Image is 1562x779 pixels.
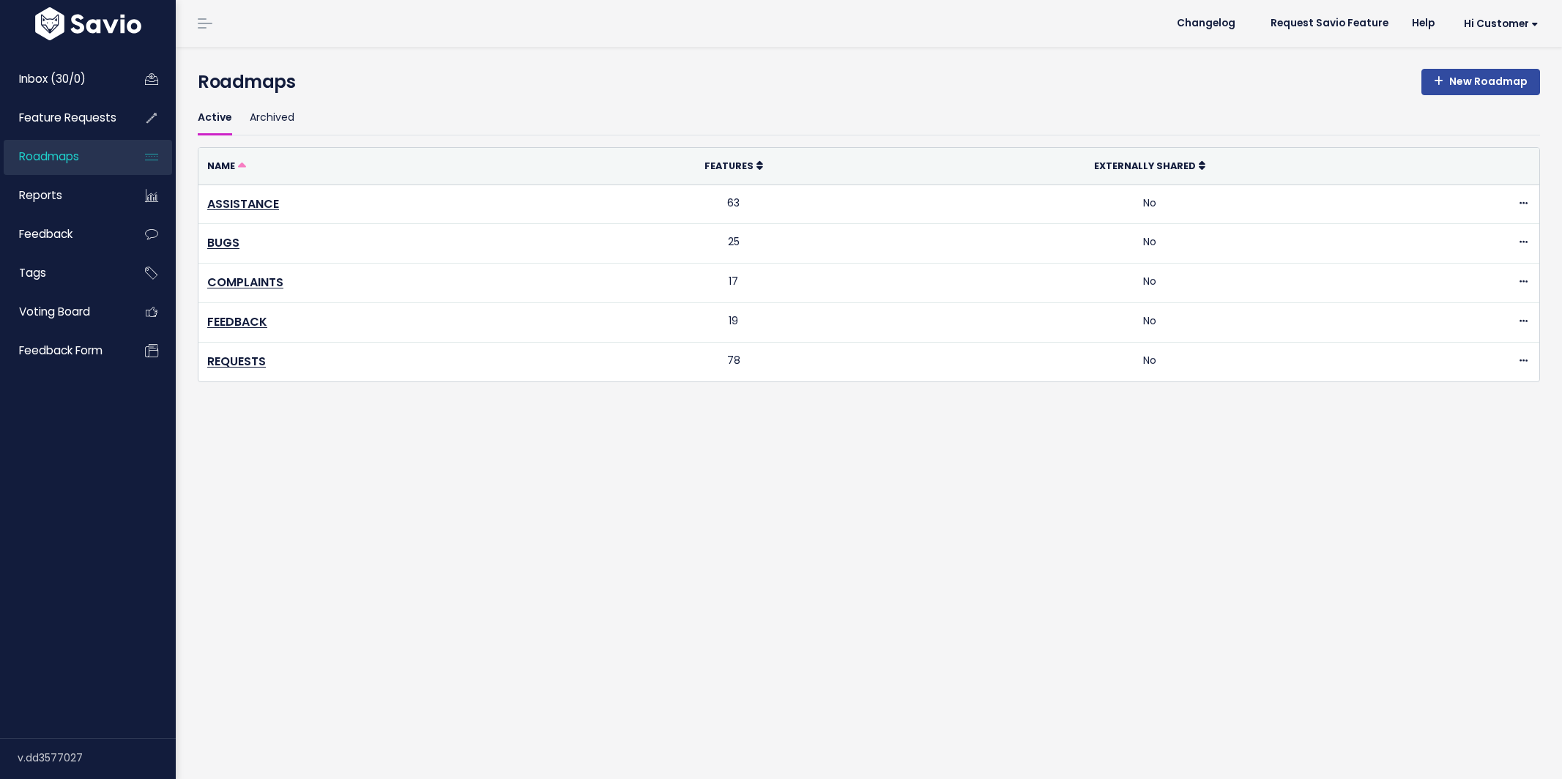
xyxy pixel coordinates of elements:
[207,313,267,330] a: FEEDBACK
[207,158,246,173] a: Name
[888,264,1412,303] td: No
[198,69,1540,95] h4: Roadmaps
[198,101,232,135] a: Active
[4,295,122,329] a: Voting Board
[579,264,888,303] td: 17
[4,217,122,251] a: Feedback
[19,304,90,319] span: Voting Board
[1400,12,1446,34] a: Help
[207,274,283,291] a: COMPLAINTS
[207,160,235,172] span: Name
[4,140,122,174] a: Roadmaps
[19,226,72,242] span: Feedback
[704,158,763,173] a: Features
[1177,18,1235,29] span: Changelog
[1094,160,1196,172] span: Externally Shared
[888,342,1412,381] td: No
[888,224,1412,264] td: No
[19,187,62,203] span: Reports
[4,334,122,368] a: Feedback form
[19,265,46,280] span: Tags
[4,101,122,135] a: Feature Requests
[1464,18,1539,29] span: Hi Customer
[579,184,888,224] td: 63
[4,256,122,290] a: Tags
[250,101,294,135] a: Archived
[888,302,1412,342] td: No
[207,195,279,212] a: ASSISTANCE
[31,7,145,40] img: logo-white.9d6f32f41409.svg
[1094,158,1205,173] a: Externally Shared
[18,739,176,777] div: v.dd3577027
[19,149,79,164] span: Roadmaps
[579,342,888,381] td: 78
[19,71,86,86] span: Inbox (30/0)
[207,353,266,370] a: REQUESTS
[1259,12,1400,34] a: Request Savio Feature
[4,62,122,96] a: Inbox (30/0)
[704,160,754,172] span: Features
[207,234,239,251] a: BUGS
[888,184,1412,224] td: No
[1446,12,1550,35] a: Hi Customer
[579,302,888,342] td: 19
[19,343,103,358] span: Feedback form
[4,179,122,212] a: Reports
[1421,69,1540,95] a: New Roadmap
[19,110,116,125] span: Feature Requests
[579,224,888,264] td: 25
